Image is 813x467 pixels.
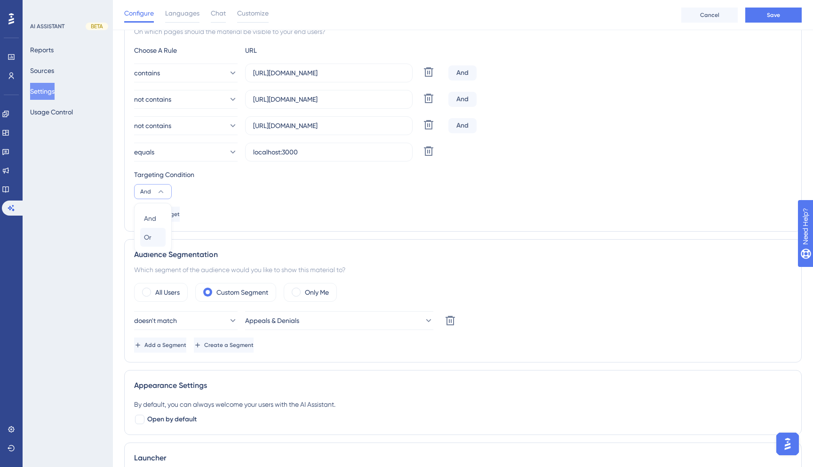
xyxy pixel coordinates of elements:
label: All Users [155,287,180,298]
button: Create a Segment [194,338,254,353]
div: AI ASSISTANT [30,23,64,30]
label: Custom Segment [216,287,268,298]
input: yourwebsite.com/path [253,94,405,105]
span: Need Help? [22,2,59,14]
div: And [448,118,477,133]
div: BETA [86,23,108,30]
button: contains [134,64,238,82]
button: And [134,184,172,199]
button: Appeals & Denials [245,311,433,330]
label: Only Me [305,287,329,298]
input: yourwebsite.com/path [253,121,405,131]
div: Launcher [134,452,792,464]
span: Save [767,11,780,19]
span: Open by default [147,414,197,425]
span: Cancel [700,11,719,19]
button: Or [140,228,166,247]
span: equals [134,146,154,158]
button: equals [134,143,238,161]
div: URL [245,45,349,56]
span: And [144,213,156,224]
span: Appeals & Denials [245,315,299,326]
span: Create a Segment [204,341,254,349]
div: Targeting Condition [134,169,792,180]
button: Sources [30,62,54,79]
button: Add a Segment [134,338,186,353]
div: Appearance Settings [134,380,792,391]
input: yourwebsite.com/path [253,68,405,78]
button: doesn't match [134,311,238,330]
button: not contains [134,90,238,109]
button: Save [745,8,802,23]
div: And [448,65,477,81]
span: doesn't match [134,315,177,326]
span: not contains [134,120,171,131]
span: Configure [124,8,154,19]
span: Customize [237,8,269,19]
button: Cancel [681,8,738,23]
span: And [140,188,151,195]
button: Settings [30,83,55,100]
span: Chat [211,8,226,19]
input: yourwebsite.com/path [253,147,405,157]
span: Add a Segment [144,341,186,349]
div: Audience Segmentation [134,249,792,260]
div: Choose A Rule [134,45,238,56]
div: On which pages should the material be visible to your end users? [134,26,792,37]
button: Usage Control [30,104,73,121]
span: contains [134,67,160,79]
span: Languages [165,8,199,19]
div: By default, you can always welcome your users with the AI Assistant. [134,399,792,410]
button: Reports [30,41,54,58]
button: And [140,209,166,228]
span: not contains [134,94,171,105]
div: And [448,92,477,107]
div: Which segment of the audience would you like to show this material to? [134,264,792,275]
button: not contains [134,116,238,135]
span: Or [144,232,151,243]
iframe: UserGuiding AI Assistant Launcher [773,430,802,458]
